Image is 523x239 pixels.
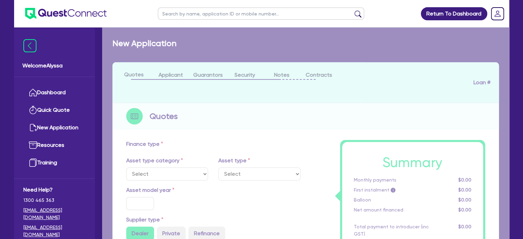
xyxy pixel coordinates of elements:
span: Welcome Alyssa [22,62,87,70]
a: Dashboard [23,84,86,101]
a: Resources [23,137,86,154]
img: quest-connect-logo-blue [25,8,107,19]
input: Search by name, application ID or mobile number... [158,8,364,20]
a: Dropdown toggle [489,5,506,23]
a: [EMAIL_ADDRESS][DOMAIN_NAME] [23,207,86,221]
a: [EMAIL_ADDRESS][DOMAIN_NAME] [23,224,86,238]
span: 1300 465 363 [23,197,86,204]
img: training [29,159,37,167]
span: Need Help? [23,186,86,194]
img: quick-quote [29,106,37,114]
a: New Application [23,119,86,137]
img: resources [29,141,37,149]
img: icon-menu-close [23,39,36,52]
img: new-application [29,123,37,132]
a: Training [23,154,86,172]
a: Quick Quote [23,101,86,119]
a: Return To Dashboard [421,7,487,20]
